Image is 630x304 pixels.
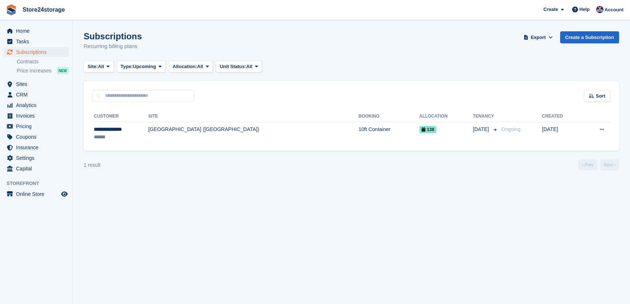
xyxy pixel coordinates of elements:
span: CRM [16,90,60,100]
p: Recurring billing plans [84,42,142,51]
span: [DATE] [473,126,490,133]
span: Subscriptions [16,47,60,57]
a: menu [4,142,69,153]
a: menu [4,121,69,131]
span: Sort [596,92,605,100]
th: Created [542,111,581,122]
button: Export [522,31,554,43]
button: Unit Status: All [216,61,262,73]
a: menu [4,79,69,89]
span: Home [16,26,60,36]
a: menu [4,132,69,142]
a: Contracts [17,58,69,65]
th: Customer [92,111,148,122]
td: [GEOGRAPHIC_DATA] ([GEOGRAPHIC_DATA]) [148,122,359,145]
nav: Page [577,159,621,170]
th: Site [148,111,359,122]
span: All [246,63,252,70]
span: Price increases [17,67,52,74]
a: Next [600,159,619,170]
span: Allocation: [173,63,197,70]
button: Site: All [84,61,114,73]
span: Online Store [16,189,60,199]
button: Allocation: All [169,61,213,73]
span: Storefront [7,180,72,187]
span: Account [605,6,623,13]
span: Coupons [16,132,60,142]
td: [DATE] [542,122,581,145]
a: menu [4,90,69,100]
th: Allocation [419,111,473,122]
a: menu [4,47,69,57]
span: Type: [121,63,133,70]
h1: Subscriptions [84,31,142,41]
a: Create a Subscription [560,31,619,43]
button: Type: Upcoming [117,61,166,73]
span: Create [543,6,558,13]
a: menu [4,36,69,47]
span: Pricing [16,121,60,131]
span: Sites [16,79,60,89]
a: Price increases NEW [17,67,69,75]
span: Insurance [16,142,60,153]
span: Upcoming [133,63,156,70]
img: George [596,6,603,13]
a: menu [4,163,69,174]
th: Tenancy [473,111,498,122]
span: Analytics [16,100,60,110]
span: Help [579,6,590,13]
span: All [197,63,203,70]
th: Booking [359,111,419,122]
a: Previous [578,159,597,170]
span: Site: [88,63,98,70]
a: menu [4,153,69,163]
span: Invoices [16,111,60,121]
span: Unit Status: [220,63,246,70]
div: NEW [57,67,69,74]
a: menu [4,189,69,199]
td: 10ft Container [359,122,419,145]
img: stora-icon-8386f47178a22dfd0bd8f6a31ec36ba5ce8667c1dd55bd0f319d3a0aa187defe.svg [6,4,17,15]
a: Preview store [60,190,69,198]
span: Settings [16,153,60,163]
a: menu [4,100,69,110]
a: menu [4,26,69,36]
span: 138 [419,126,436,133]
span: Capital [16,163,60,174]
span: Export [531,34,546,41]
span: Tasks [16,36,60,47]
div: 1 result [84,161,100,169]
a: Store24storage [20,4,68,16]
span: All [98,63,104,70]
a: menu [4,111,69,121]
span: Ongoing [501,126,521,132]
